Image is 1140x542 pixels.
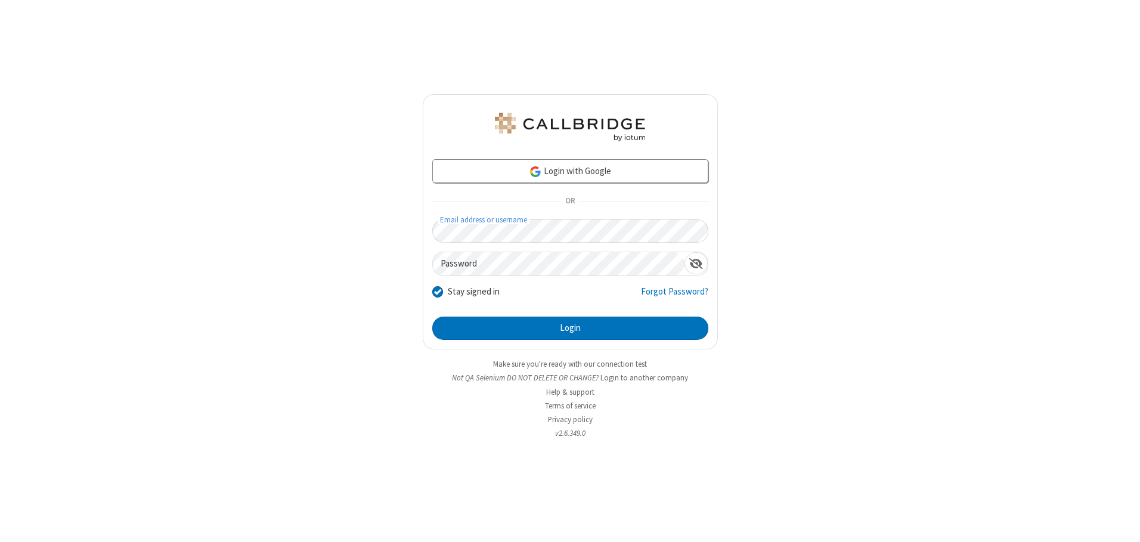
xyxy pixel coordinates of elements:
li: v2.6.349.0 [423,428,718,439]
a: Help & support [546,387,594,397]
a: Make sure you're ready with our connection test [493,359,647,369]
a: Forgot Password? [641,285,708,308]
a: Privacy policy [548,414,593,425]
label: Stay signed in [448,285,500,299]
span: OR [560,193,580,210]
a: Login with Google [432,159,708,183]
img: google-icon.png [529,165,542,178]
button: Login [432,317,708,340]
img: QA Selenium DO NOT DELETE OR CHANGE [492,113,648,141]
button: Login to another company [600,372,688,383]
input: Password [433,252,684,275]
li: Not QA Selenium DO NOT DELETE OR CHANGE? [423,372,718,383]
a: Terms of service [545,401,596,411]
input: Email address or username [432,219,708,243]
div: Show password [684,252,708,274]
